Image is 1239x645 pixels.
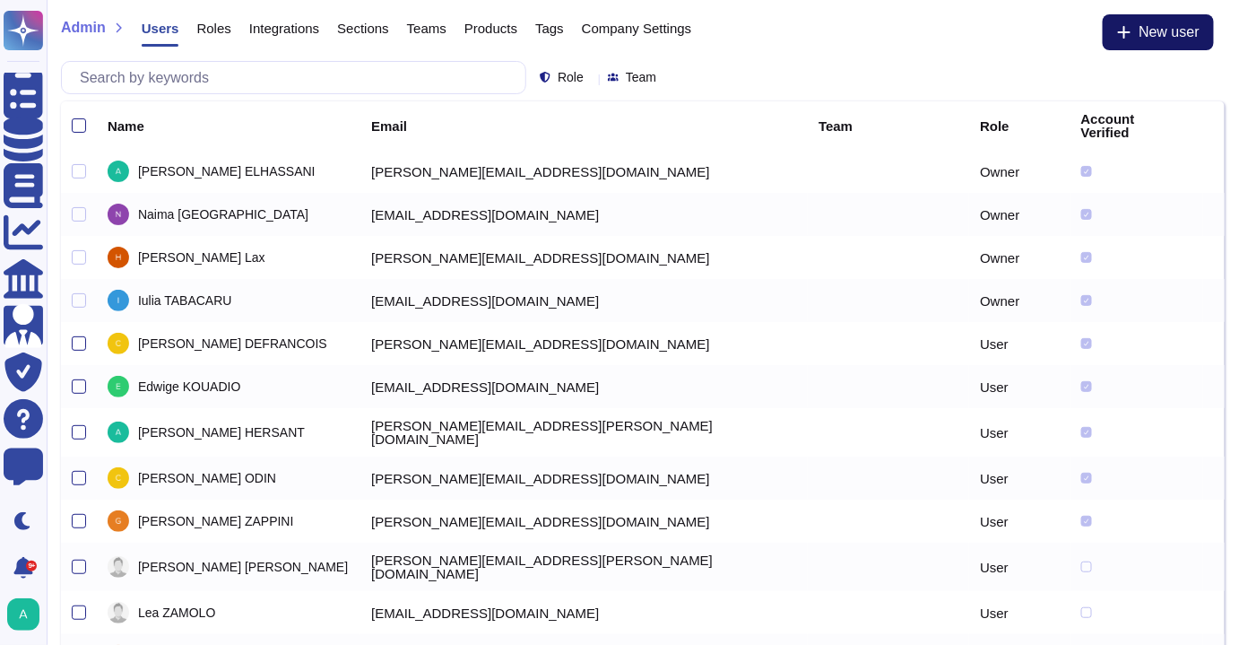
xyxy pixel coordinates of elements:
[969,365,1070,408] td: User
[138,515,294,527] span: [PERSON_NAME] ZAPPINI
[138,380,240,393] span: Edwige KOUADIO
[969,591,1070,634] td: User
[360,236,808,279] td: [PERSON_NAME][EMAIL_ADDRESS][DOMAIN_NAME]
[360,591,808,634] td: [EMAIL_ADDRESS][DOMAIN_NAME]
[196,22,230,35] span: Roles
[969,279,1070,322] td: Owner
[464,22,517,35] span: Products
[535,22,564,35] span: Tags
[108,333,129,354] img: user
[337,22,389,35] span: Sections
[108,247,129,268] img: user
[71,62,525,93] input: Search by keywords
[969,193,1070,236] td: Owner
[108,467,129,489] img: user
[360,500,808,543] td: [PERSON_NAME][EMAIL_ADDRESS][DOMAIN_NAME]
[360,150,808,193] td: [PERSON_NAME][EMAIL_ADDRESS][DOMAIN_NAME]
[138,251,265,264] span: [PERSON_NAME] Lax
[969,500,1070,543] td: User
[138,606,215,619] span: Lea ZAMOLO
[360,408,808,457] td: [PERSON_NAME][EMAIL_ADDRESS][PERSON_NAME][DOMAIN_NAME]
[969,543,1070,591] td: User
[1139,25,1200,39] span: New user
[1103,14,1214,50] button: New user
[969,150,1070,193] td: Owner
[142,22,179,35] span: Users
[360,193,808,236] td: [EMAIL_ADDRESS][DOMAIN_NAME]
[626,71,656,83] span: Team
[108,556,129,578] img: user
[558,71,584,83] span: Role
[138,165,316,178] span: [PERSON_NAME] ELHASSANI
[407,22,446,35] span: Teams
[4,595,52,634] button: user
[360,365,808,408] td: [EMAIL_ADDRESS][DOMAIN_NAME]
[7,598,39,631] img: user
[969,408,1070,457] td: User
[108,161,129,182] img: user
[360,322,808,365] td: [PERSON_NAME][EMAIL_ADDRESS][DOMAIN_NAME]
[108,376,129,397] img: user
[360,279,808,322] td: [EMAIL_ADDRESS][DOMAIN_NAME]
[61,21,106,35] span: Admin
[969,236,1070,279] td: Owner
[360,457,808,500] td: [PERSON_NAME][EMAIL_ADDRESS][DOMAIN_NAME]
[969,457,1070,500] td: User
[582,22,692,35] span: Company Settings
[360,543,808,591] td: [PERSON_NAME][EMAIL_ADDRESS][PERSON_NAME][DOMAIN_NAME]
[249,22,319,35] span: Integrations
[26,561,37,571] div: 9+
[138,208,308,221] span: Naima [GEOGRAPHIC_DATA]
[108,204,129,225] img: user
[108,290,129,311] img: user
[969,322,1070,365] td: User
[138,561,348,573] span: [PERSON_NAME] [PERSON_NAME]
[138,426,305,439] span: [PERSON_NAME] HERSANT
[138,294,232,307] span: Iulia TABACARU
[108,602,129,623] img: user
[108,510,129,532] img: user
[138,337,327,350] span: [PERSON_NAME] DEFRANCOIS
[108,422,129,443] img: user
[138,472,276,484] span: [PERSON_NAME] ODIN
